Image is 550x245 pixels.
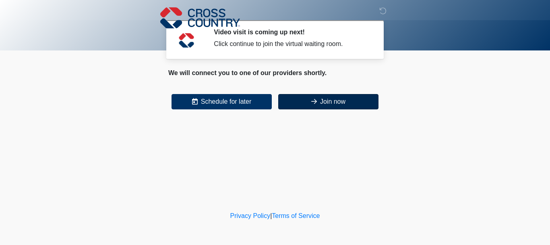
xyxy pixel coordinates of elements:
a: Privacy Policy [230,212,271,219]
img: Agent Avatar [174,28,198,52]
button: Schedule for later [172,94,272,109]
a: | [270,212,272,219]
img: Cross Country Logo [160,6,240,29]
a: Terms of Service [272,212,320,219]
div: We will connect you to one of our providers shortly. [168,68,382,78]
button: Join now [278,94,378,109]
div: Click continue to join the virtual waiting room. [214,39,370,49]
